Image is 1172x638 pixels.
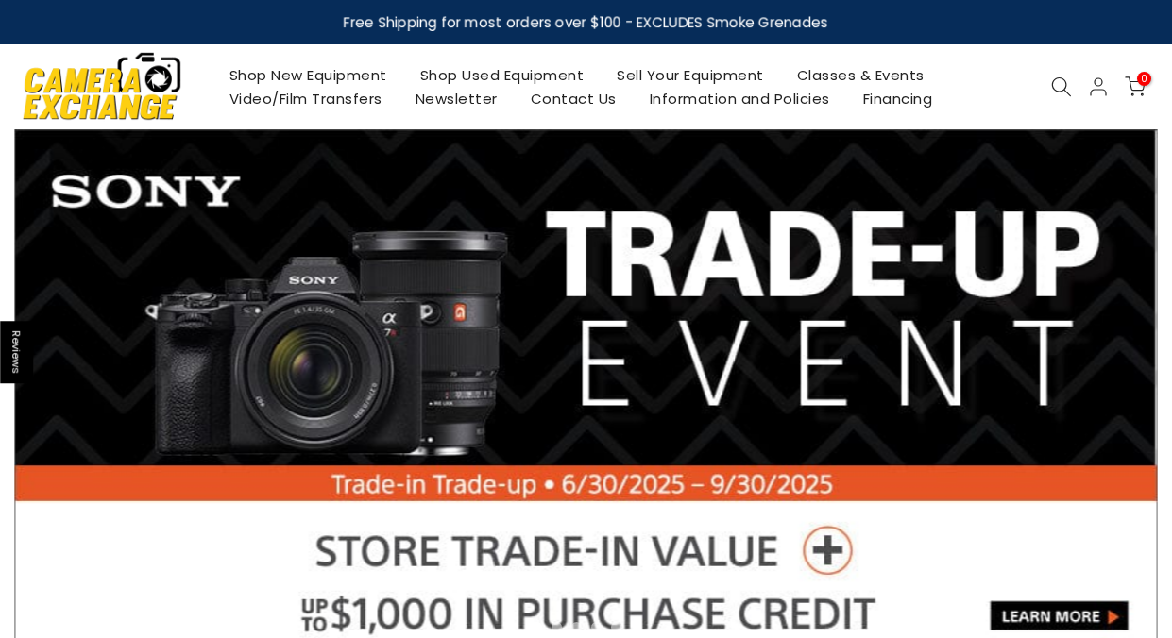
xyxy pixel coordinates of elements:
[514,87,633,110] a: Contact Us
[532,622,542,632] li: Page dot 1
[571,622,582,632] li: Page dot 3
[591,622,602,632] li: Page dot 4
[403,63,601,87] a: Shop Used Equipment
[1125,76,1146,97] a: 0
[399,87,514,110] a: Newsletter
[212,63,403,87] a: Shop New Equipment
[631,622,641,632] li: Page dot 6
[1137,72,1151,86] span: 0
[780,63,941,87] a: Classes & Events
[552,622,562,632] li: Page dot 2
[846,87,949,110] a: Financing
[633,87,846,110] a: Information and Policies
[611,622,621,632] li: Page dot 5
[212,87,399,110] a: Video/Film Transfers
[344,12,828,32] strong: Free Shipping for most orders over $100 - EXCLUDES Smoke Grenades
[601,63,781,87] a: Sell Your Equipment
